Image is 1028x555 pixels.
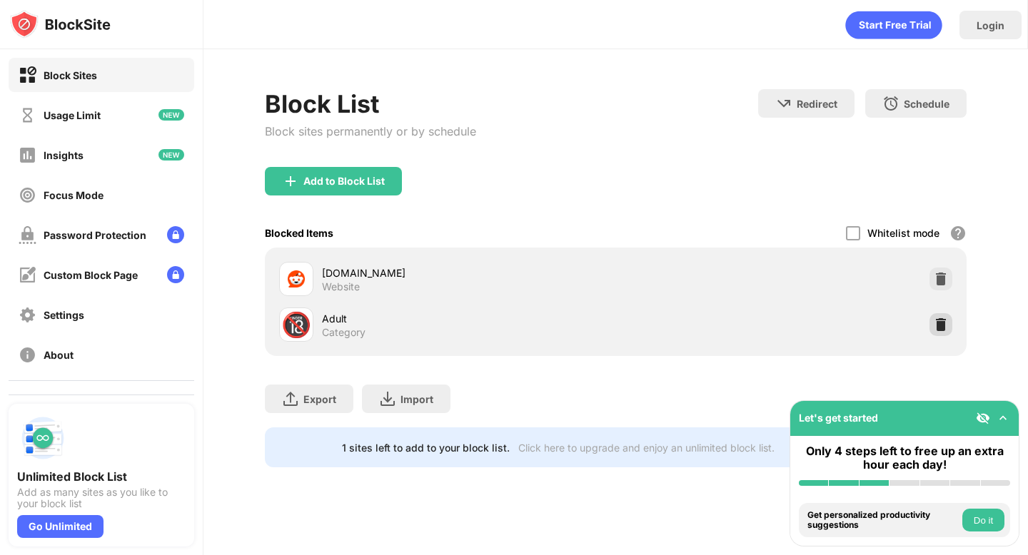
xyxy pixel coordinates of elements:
[996,411,1010,425] img: omni-setup-toggle.svg
[44,149,84,161] div: Insights
[845,11,942,39] div: animation
[962,509,1004,531] button: Do it
[303,175,385,187] div: Add to Block List
[158,109,184,121] img: new-icon.svg
[19,306,36,324] img: settings-off.svg
[44,69,97,81] div: Block Sites
[44,269,138,281] div: Custom Block Page
[265,89,476,118] div: Block List
[44,229,146,241] div: Password Protection
[322,326,366,339] div: Category
[44,349,74,361] div: About
[17,487,186,509] div: Add as many sites as you like to your block list
[10,10,111,39] img: logo-blocksite.svg
[19,186,36,204] img: focus-off.svg
[167,226,184,243] img: lock-menu.svg
[44,189,104,201] div: Focus Mode
[322,280,360,293] div: Website
[19,106,36,124] img: time-usage-off.svg
[799,444,1010,472] div: Only 4 steps left to free up an extra hour each day!
[904,98,949,110] div: Schedule
[265,124,476,138] div: Block sites permanently or by schedule
[867,227,939,239] div: Whitelist mode
[17,469,186,484] div: Unlimited Block List
[977,19,1004,31] div: Login
[797,98,837,110] div: Redirect
[265,227,333,239] div: Blocked Items
[976,411,990,425] img: eye-not-visible.svg
[799,412,878,424] div: Let's get started
[17,412,69,464] img: push-block-list.svg
[303,393,336,405] div: Export
[44,309,84,321] div: Settings
[19,226,36,244] img: password-protection-off.svg
[19,346,36,364] img: about-off.svg
[288,270,305,287] img: favicons
[17,515,104,538] div: Go Unlimited
[167,266,184,283] img: lock-menu.svg
[19,146,36,164] img: insights-off.svg
[281,310,311,340] div: 🔞
[342,442,510,454] div: 1 sites left to add to your block list.
[400,393,433,405] div: Import
[44,109,101,121] div: Usage Limit
[19,266,36,284] img: customize-block-page-off.svg
[807,510,959,531] div: Get personalized productivity suggestions
[322,311,615,326] div: Adult
[518,442,775,454] div: Click here to upgrade and enjoy an unlimited block list.
[158,149,184,161] img: new-icon.svg
[322,265,615,280] div: [DOMAIN_NAME]
[19,66,36,84] img: block-on.svg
